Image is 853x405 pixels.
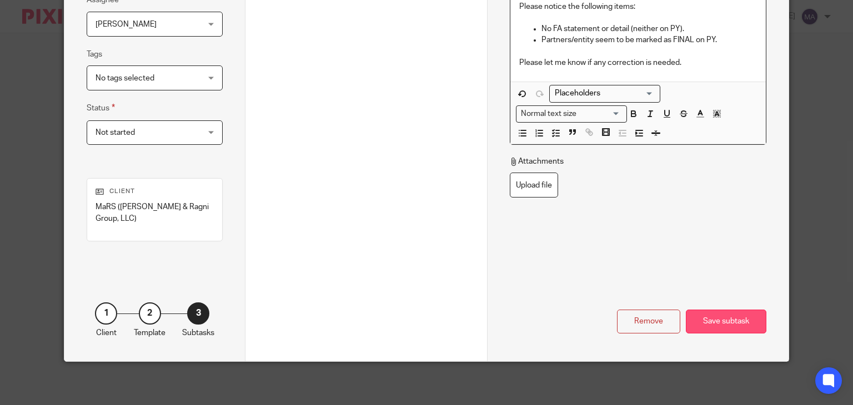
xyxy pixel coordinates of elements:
div: Text styles [516,105,627,123]
p: Template [134,327,165,338]
p: Client [96,327,117,338]
input: Search for option [580,108,620,120]
p: MaRS ([PERSON_NAME] & Ragni Group, LLC) [96,201,214,224]
label: Tags [87,49,102,60]
div: 3 [187,302,209,325]
div: Search for option [549,85,660,102]
div: Search for option [516,105,627,123]
label: Upload file [510,173,558,198]
span: Not started [96,129,135,136]
div: 2 [139,302,161,325]
p: Please let me know if any correction is needed. [519,57,757,68]
p: Attachments [510,156,564,167]
div: Placeholders [549,85,660,102]
span: [PERSON_NAME] [96,21,157,28]
span: No tags selected [96,74,154,82]
span: Normal text size [519,108,579,120]
label: Status [87,102,115,114]
p: Please notice the following items: [519,1,757,12]
input: Search for option [551,88,654,99]
p: Client [96,187,214,196]
p: Partners/entity seem to be marked as FINAL on PY. [541,34,757,45]
div: Save subtask [686,310,766,333]
p: No FA statement or detail (neither on PY). [541,23,757,34]
p: Subtasks [182,327,214,338]
div: Remove [617,310,680,333]
div: 1 [95,302,117,325]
